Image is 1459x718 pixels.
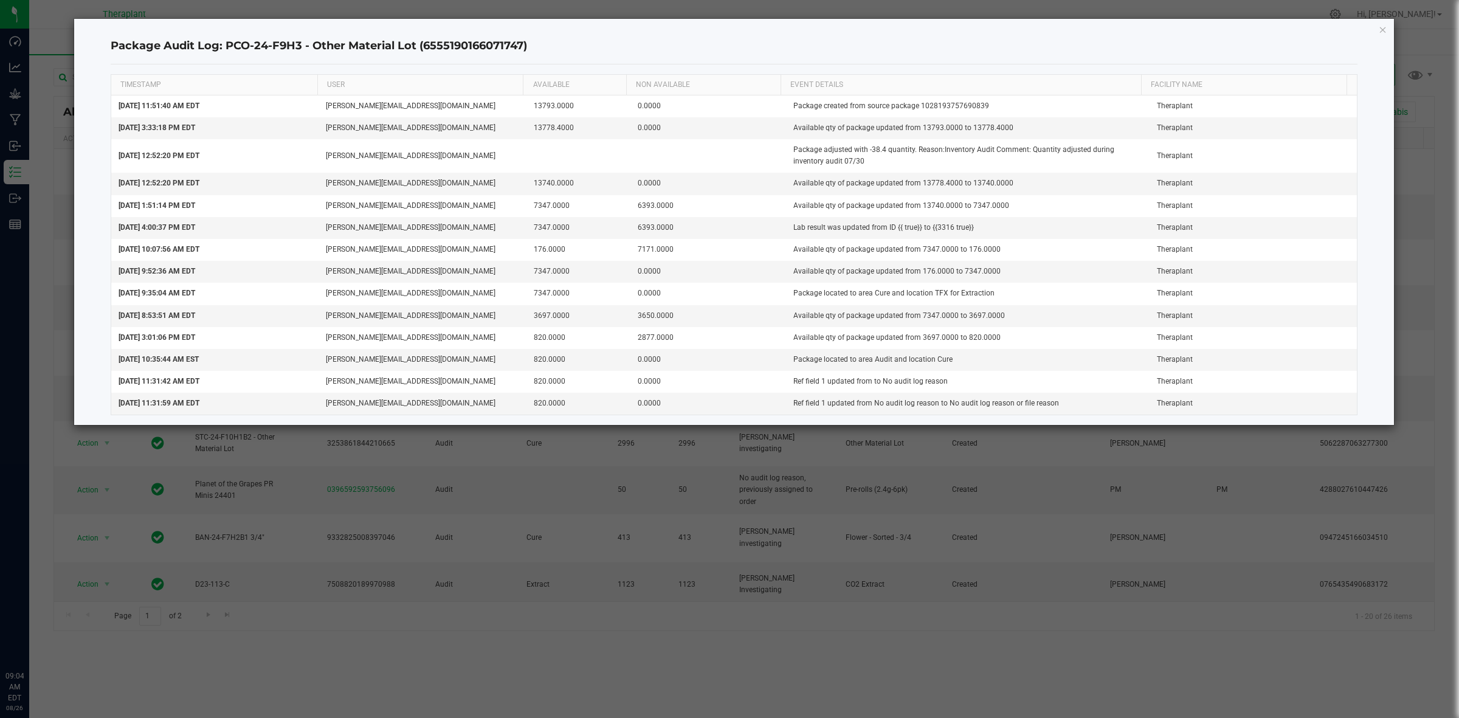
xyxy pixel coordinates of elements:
td: Theraplant [1150,305,1357,327]
td: 7347.0000 [526,283,630,305]
td: Available qty of package updated from 13778.4000 to 13740.0000 [786,173,1150,195]
td: [PERSON_NAME][EMAIL_ADDRESS][DOMAIN_NAME] [319,139,526,173]
td: 2877.0000 [630,327,786,349]
td: 7347.0000 [526,195,630,217]
td: Theraplant [1150,217,1357,239]
td: Theraplant [1150,393,1357,414]
span: [DATE] 3:01:06 PM EDT [119,333,195,342]
span: [DATE] 12:52:20 PM EDT [119,179,199,187]
td: [PERSON_NAME][EMAIL_ADDRESS][DOMAIN_NAME] [319,117,526,139]
td: Package located to area Cure and location TFX for Extraction [786,283,1150,305]
span: [DATE] 11:31:59 AM EDT [119,399,199,407]
td: [PERSON_NAME][EMAIL_ADDRESS][DOMAIN_NAME] [319,283,526,305]
h4: Package Audit Log: PCO-24-F9H3 - Other Material Lot (6555190166071747) [111,38,1358,54]
span: [DATE] 12:52:20 PM EDT [119,151,199,160]
td: [PERSON_NAME][EMAIL_ADDRESS][DOMAIN_NAME] [319,305,526,327]
td: Theraplant [1150,283,1357,305]
td: 820.0000 [526,393,630,414]
td: 0.0000 [630,349,786,371]
td: 0.0000 [630,117,786,139]
td: 7347.0000 [526,261,630,283]
td: [PERSON_NAME][EMAIL_ADDRESS][DOMAIN_NAME] [319,371,526,393]
td: Theraplant [1150,349,1357,371]
td: Theraplant [1150,173,1357,195]
td: Ref field 1 updated from No audit log reason to No audit log reason or file reason [786,393,1150,414]
td: Lab result was updated from ID {{ true}} to {{3316 true}} [786,217,1150,239]
td: Package located to area Audit and location Cure [786,349,1150,371]
td: Available qty of package updated from 7347.0000 to 3697.0000 [786,305,1150,327]
td: [PERSON_NAME][EMAIL_ADDRESS][DOMAIN_NAME] [319,95,526,117]
span: [DATE] 9:35:04 AM EDT [119,289,195,297]
td: 0.0000 [630,283,786,305]
td: Theraplant [1150,371,1357,393]
td: Theraplant [1150,327,1357,349]
td: 0.0000 [630,261,786,283]
td: [PERSON_NAME][EMAIL_ADDRESS][DOMAIN_NAME] [319,327,526,349]
span: [DATE] 3:33:18 PM EDT [119,123,195,132]
span: [DATE] 1:51:14 PM EDT [119,201,195,210]
td: 13778.4000 [526,117,630,139]
td: Theraplant [1150,139,1357,173]
td: Theraplant [1150,95,1357,117]
td: Available qty of package updated from 176.0000 to 7347.0000 [786,261,1150,283]
td: 820.0000 [526,349,630,371]
td: 0.0000 [630,173,786,195]
td: [PERSON_NAME][EMAIL_ADDRESS][DOMAIN_NAME] [319,173,526,195]
td: Theraplant [1150,117,1357,139]
td: 3650.0000 [630,305,786,327]
td: 7171.0000 [630,239,786,261]
td: 0.0000 [630,95,786,117]
td: 176.0000 [526,239,630,261]
td: Available qty of package updated from 3697.0000 to 820.0000 [786,327,1150,349]
td: Package created from source package 1028193757690839 [786,95,1150,117]
td: [PERSON_NAME][EMAIL_ADDRESS][DOMAIN_NAME] [319,195,526,217]
th: USER [317,75,523,95]
td: [PERSON_NAME][EMAIL_ADDRESS][DOMAIN_NAME] [319,217,526,239]
th: EVENT DETAILS [781,75,1141,95]
td: 3697.0000 [526,305,630,327]
td: Available qty of package updated from 13740.0000 to 7347.0000 [786,195,1150,217]
th: NON AVAILABLE [626,75,781,95]
td: 820.0000 [526,327,630,349]
th: TIMESTAMP [111,75,317,95]
span: [DATE] 11:51:40 AM EDT [119,102,199,110]
td: Theraplant [1150,261,1357,283]
td: Package adjusted with -38.4 quantity. Reason:Inventory Audit Comment: Quantity adjusted during in... [786,139,1150,173]
th: Facility Name [1141,75,1347,95]
td: 0.0000 [630,393,786,414]
td: Available qty of package updated from 7347.0000 to 176.0000 [786,239,1150,261]
iframe: Resource center [12,621,49,657]
span: [DATE] 8:53:51 AM EDT [119,311,195,320]
td: [PERSON_NAME][EMAIL_ADDRESS][DOMAIN_NAME] [319,393,526,414]
td: 13740.0000 [526,173,630,195]
td: 7347.0000 [526,217,630,239]
span: [DATE] 9:52:36 AM EDT [119,267,195,275]
span: [DATE] 11:31:42 AM EDT [119,377,199,385]
td: 6393.0000 [630,217,786,239]
td: [PERSON_NAME][EMAIL_ADDRESS][DOMAIN_NAME] [319,349,526,371]
span: [DATE] 10:35:44 AM EST [119,355,199,364]
td: 13793.0000 [526,95,630,117]
td: 820.0000 [526,371,630,393]
td: 0.0000 [630,371,786,393]
th: AVAILABLE [523,75,626,95]
td: Available qty of package updated from 13793.0000 to 13778.4000 [786,117,1150,139]
td: 6393.0000 [630,195,786,217]
td: Theraplant [1150,239,1357,261]
td: [PERSON_NAME][EMAIL_ADDRESS][DOMAIN_NAME] [319,261,526,283]
span: [DATE] 10:07:56 AM EDT [119,245,199,254]
td: Theraplant [1150,195,1357,217]
td: Ref field 1 updated from to No audit log reason [786,371,1150,393]
span: [DATE] 4:00:37 PM EDT [119,223,195,232]
td: [PERSON_NAME][EMAIL_ADDRESS][DOMAIN_NAME] [319,239,526,261]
